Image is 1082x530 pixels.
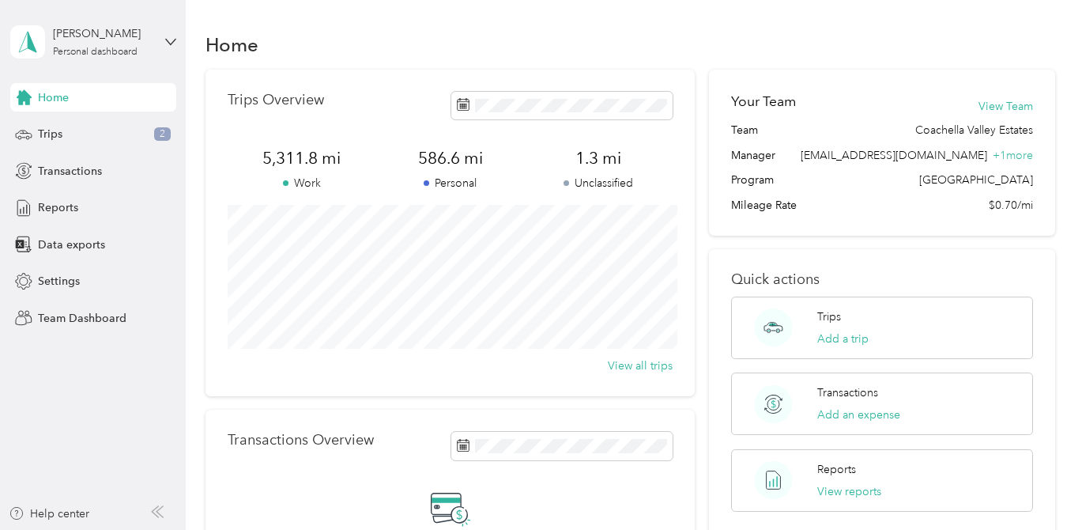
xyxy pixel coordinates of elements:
[9,505,89,522] button: Help center
[38,237,105,253] span: Data exports
[731,92,796,112] h2: Your Team
[608,358,673,374] button: View all trips
[978,98,1033,115] button: View Team
[228,432,374,449] p: Transactions Overview
[817,407,900,423] button: Add an expense
[53,47,138,57] div: Personal dashboard
[376,147,525,169] span: 586.6 mi
[989,197,1033,214] span: $0.70/mi
[993,441,1082,530] iframe: Everlance-gr Chat Button Frame
[993,149,1033,162] span: + 1 more
[205,36,258,53] h1: Home
[817,461,856,478] p: Reports
[731,147,775,164] span: Manager
[817,309,841,325] p: Trips
[731,197,797,214] span: Mileage Rate
[919,172,1033,188] span: [GEOGRAPHIC_DATA]
[915,122,1033,138] span: Coachella Valley Estates
[731,172,774,188] span: Program
[817,384,878,401] p: Transactions
[731,271,1033,288] p: Quick actions
[801,149,987,162] span: [EMAIL_ADDRESS][DOMAIN_NAME]
[817,331,869,347] button: Add a trip
[38,310,126,327] span: Team Dashboard
[817,483,881,500] button: View reports
[376,175,525,191] p: Personal
[524,175,673,191] p: Unclassified
[53,25,152,42] div: [PERSON_NAME]
[38,273,80,290] span: Settings
[731,122,758,138] span: Team
[524,147,673,169] span: 1.3 mi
